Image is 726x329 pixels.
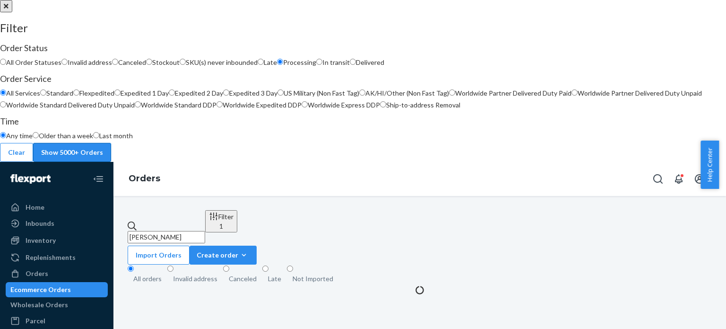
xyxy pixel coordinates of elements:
input: Invalid address [61,59,68,65]
span: Stockout [152,58,180,66]
input: Worldwide Partner Delivered Duty Unpaid [571,89,578,96]
span: Worldwide Partner Delivered Duty Paid [455,89,571,97]
input: Worldwide Expedited DDP [216,101,223,107]
input: Expedited 3 Day [223,89,229,96]
input: Ship-to-address Removal [380,101,386,107]
input: US Military (Non Fast Tag) [277,89,284,96]
input: SKU(s) never inbounded [180,59,186,65]
span: Last month [99,132,133,140]
span: Invalid address [68,58,112,66]
input: Stockout [146,59,152,65]
input: In transit [316,59,322,65]
span: Any time [6,132,33,140]
span: Delivered [356,58,384,66]
span: In transit [322,58,350,66]
span: Worldwide Standard DDP [141,101,216,109]
span: Expedited 3 Day [229,89,277,97]
input: Expedited 1 Day [114,89,121,96]
input: Older than a week [33,132,39,138]
input: AK/HI/Other (Non Fast Tag) [359,89,365,96]
input: Worldwide Standard DDP [135,101,141,107]
input: Expedited 2 Day [169,89,175,96]
span: SKU(s) never inbounded [186,58,258,66]
input: Delivered [350,59,356,65]
input: Canceled [112,59,118,65]
input: Processing [277,59,283,65]
input: Worldwide Partner Delivered Duty Paid [449,89,455,96]
span: Worldwide Partner Delivered Duty Unpaid [578,89,702,97]
span: Worldwide Standard Delivered Duty Unpaid [6,101,135,109]
input: Standard [40,89,46,96]
span: Late [264,58,277,66]
span: Canceled [118,58,146,66]
span: Processing [283,58,316,66]
span: US Military (Non Fast Tag) [284,89,359,97]
span: Flexpedited [79,89,114,97]
span: Worldwide Express DDP [308,101,380,109]
span: All Services [6,89,40,97]
input: Worldwide Express DDP [302,101,308,107]
span: All Order Statuses [6,58,61,66]
span: Older than a week [39,132,93,140]
input: Late [258,59,264,65]
span: Worldwide Expedited DDP [223,101,302,109]
span: Standard [46,89,73,97]
span: AK/HI/Other (Non Fast Tag) [365,89,449,97]
input: Flexpedited [73,89,79,96]
button: Show 5000+ Orders [33,143,111,162]
span: Expedited 2 Day [175,89,223,97]
span: Expedited 1 Day [121,89,169,97]
span: Ship-to-address Removal [386,101,460,109]
input: Last month [93,132,99,138]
